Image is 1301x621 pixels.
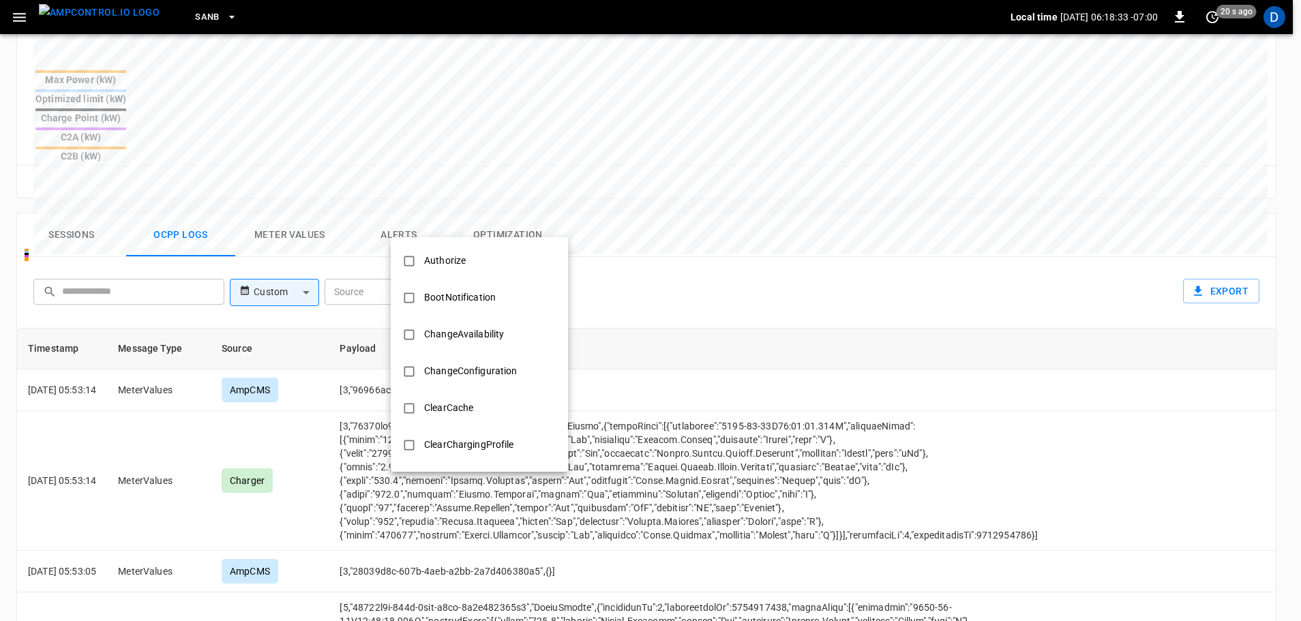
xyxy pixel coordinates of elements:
[416,322,512,347] div: ChangeAvailability
[416,395,481,421] div: ClearCache
[416,248,474,273] div: Authorize
[416,469,490,494] div: DataTransfer
[416,359,526,384] div: ChangeConfiguration
[416,285,504,310] div: BootNotification
[416,432,522,457] div: ClearChargingProfile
